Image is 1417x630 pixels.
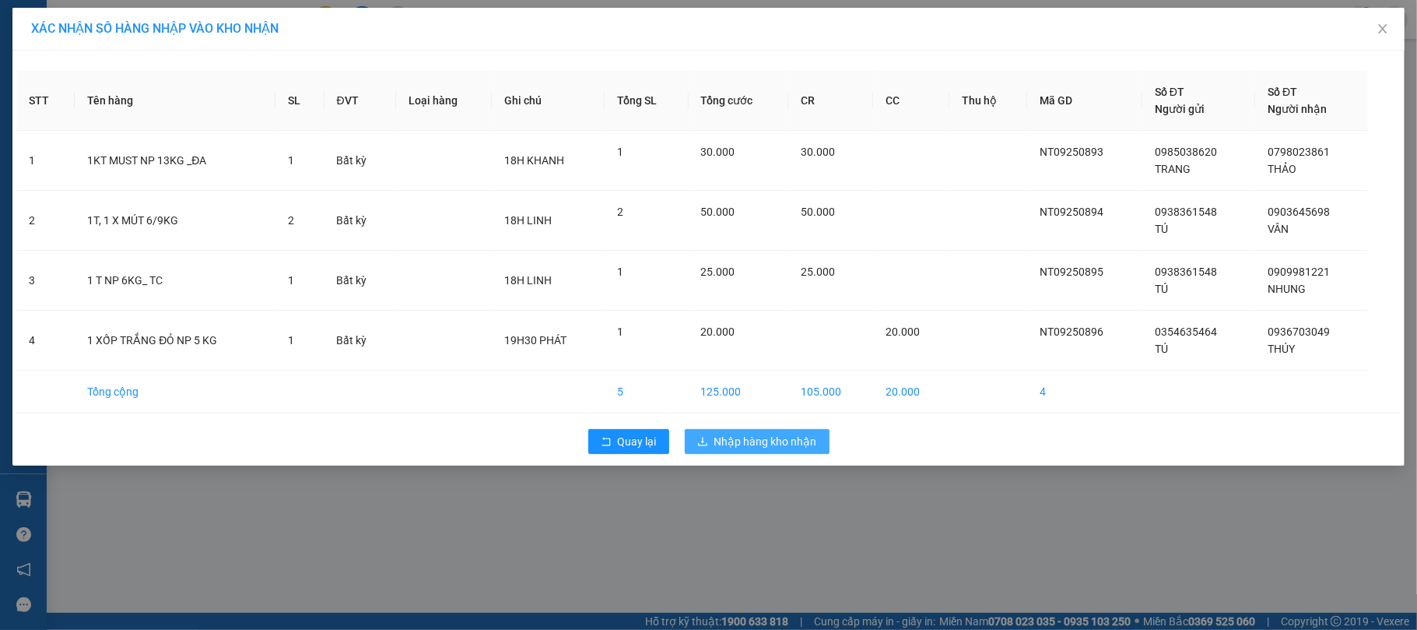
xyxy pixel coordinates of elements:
[1155,86,1184,98] span: Số ĐT
[16,311,75,371] td: 4
[605,371,689,414] td: 5
[701,146,735,158] span: 30.000
[288,274,294,287] span: 1
[1027,71,1142,131] th: Mã GD
[701,266,735,278] span: 25.000
[504,214,552,227] span: 18H LINH
[1268,103,1327,115] span: Người nhận
[504,274,552,287] span: 18H LINH
[618,433,657,450] span: Quay lại
[288,214,294,227] span: 2
[396,71,492,131] th: Loại hàng
[714,433,817,450] span: Nhập hàng kho nhận
[617,266,623,278] span: 1
[689,71,788,131] th: Tổng cước
[16,191,75,251] td: 2
[1155,146,1217,158] span: 0985038620
[1268,266,1330,278] span: 0909981221
[1268,326,1330,338] span: 0936703049
[1027,371,1142,414] td: 4
[324,71,396,131] th: ĐVT
[75,371,275,414] td: Tổng cộng
[1155,266,1217,278] span: 0938361548
[605,71,689,131] th: Tổng SL
[1155,326,1217,338] span: 0354635464
[617,146,623,158] span: 1
[1155,103,1205,115] span: Người gửi
[492,71,605,131] th: Ghi chú
[886,326,920,338] span: 20.000
[588,429,669,454] button: rollbackQuay lại
[31,21,279,36] span: XÁC NHẬN SỐ HÀNG NHẬP VÀO KHO NHẬN
[288,154,294,167] span: 1
[16,71,75,131] th: STT
[75,131,275,191] td: 1KT MUST NP 13KG _ĐA
[1040,326,1103,338] span: NT09250896
[16,251,75,311] td: 3
[1155,283,1168,295] span: TÚ
[504,154,564,167] span: 18H KHANH
[617,326,623,338] span: 1
[685,429,830,454] button: downloadNhập hàng kho nhận
[324,311,396,371] td: Bất kỳ
[949,71,1027,131] th: Thu hộ
[324,251,396,311] td: Bất kỳ
[1268,86,1297,98] span: Số ĐT
[788,371,873,414] td: 105.000
[701,206,735,218] span: 50.000
[75,311,275,371] td: 1 XỐP TRẮNG ĐỎ NP 5 KG
[75,191,275,251] td: 1T, 1 X MÚT 6/9KG
[1377,23,1389,35] span: close
[788,71,873,131] th: CR
[75,71,275,131] th: Tên hàng
[16,131,75,191] td: 1
[75,251,275,311] td: 1 T NP 6KG_ TC
[1040,146,1103,158] span: NT09250893
[288,334,294,347] span: 1
[1268,343,1295,355] span: THÚY
[801,266,835,278] span: 25.000
[617,206,623,218] span: 2
[1268,206,1330,218] span: 0903645698
[324,191,396,251] td: Bất kỳ
[689,371,788,414] td: 125.000
[1268,283,1306,295] span: NHUNG
[275,71,324,131] th: SL
[801,146,835,158] span: 30.000
[873,71,950,131] th: CC
[324,131,396,191] td: Bất kỳ
[1040,266,1103,278] span: NT09250895
[801,206,835,218] span: 50.000
[1040,206,1103,218] span: NT09250894
[1155,223,1168,235] span: TÚ
[1155,206,1217,218] span: 0938361548
[697,436,708,449] span: download
[1155,343,1168,355] span: TÚ
[504,334,566,347] span: 19H30 PHÁT
[1268,146,1330,158] span: 0798023861
[701,326,735,338] span: 20.000
[1155,163,1191,175] span: TRANG
[1268,223,1289,235] span: VÂN
[1361,8,1405,51] button: Close
[601,436,612,449] span: rollback
[873,371,950,414] td: 20.000
[1268,163,1296,175] span: THẢO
